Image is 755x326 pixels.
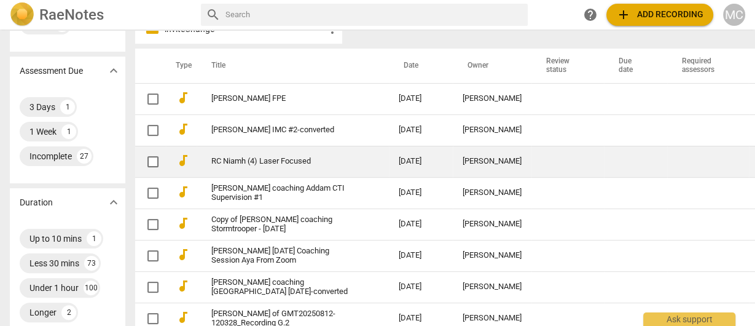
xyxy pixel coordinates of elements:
span: add [616,7,631,22]
th: Type [166,49,197,83]
th: Review status [531,49,604,83]
div: [PERSON_NAME] [463,125,522,135]
button: Upload [606,4,713,26]
div: Less 30 mins [29,257,79,269]
span: audiotrack [176,279,190,293]
a: Help [579,4,601,26]
span: help [583,7,598,22]
a: [PERSON_NAME] IMC #2-converted [211,125,354,135]
td: [DATE] [389,271,453,303]
a: LogoRaeNotes [10,2,191,27]
td: [DATE] [389,177,453,209]
div: Incomplete [29,150,72,162]
div: [PERSON_NAME] [463,314,522,323]
span: search [206,7,221,22]
div: Up to 10 mins [29,233,82,245]
a: [PERSON_NAME] FPE [211,94,354,103]
p: Duration [20,196,53,209]
div: 1 [87,231,101,246]
div: 1 [61,124,76,139]
span: audiotrack [176,185,190,199]
th: Owner [453,49,531,83]
td: [DATE] [389,146,453,177]
img: Logo [10,2,34,27]
th: Required assessors [667,49,749,83]
p: Assessment Due [20,65,83,78]
span: audiotrack [176,247,190,262]
span: expand_more [106,195,121,210]
td: [DATE] [389,209,453,240]
td: [DATE] [389,83,453,114]
div: [PERSON_NAME] [463,188,522,197]
h2: RaeNotes [39,6,104,23]
th: Date [389,49,453,83]
div: Under 1 hour [29,282,79,294]
div: 2 [61,305,76,320]
span: audiotrack [176,122,190,137]
div: 100 [84,280,98,295]
div: [PERSON_NAME] [463,157,522,166]
button: Show more [104,193,123,212]
th: Due date [604,49,667,83]
div: [PERSON_NAME] [463,251,522,260]
input: Search [225,5,523,25]
span: audiotrack [176,216,190,231]
div: 1 [60,100,75,114]
a: [PERSON_NAME] [DATE] Coaching Session Aya From Zoom [211,247,354,265]
button: Show more [104,62,123,80]
div: Longer [29,306,57,319]
div: 3 Days [29,101,55,113]
th: Title [197,49,389,83]
a: [PERSON_NAME] coaching Addam CTI Supervision #1 [211,184,354,202]
span: audiotrack [176,153,190,168]
td: [DATE] [389,114,453,146]
div: [PERSON_NAME] [463,282,522,292]
a: RC Niamh (4) Laser Focused [211,157,354,166]
div: 73 [84,256,99,271]
div: 1 Week [29,125,57,138]
span: Add recording [616,7,703,22]
span: expand_more [106,63,121,78]
div: [PERSON_NAME] [463,94,522,103]
div: Ask support [643,312,735,326]
a: Copy of [PERSON_NAME] coaching Stormtrooper - [DATE] [211,215,354,234]
button: MC [723,4,745,26]
span: audiotrack [176,90,190,105]
a: [PERSON_NAME] coaching [GEOGRAPHIC_DATA] [DATE]-converted [211,278,354,296]
span: audiotrack [176,310,190,325]
div: [PERSON_NAME] [463,220,522,229]
td: [DATE] [389,240,453,271]
div: 27 [77,149,92,164]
